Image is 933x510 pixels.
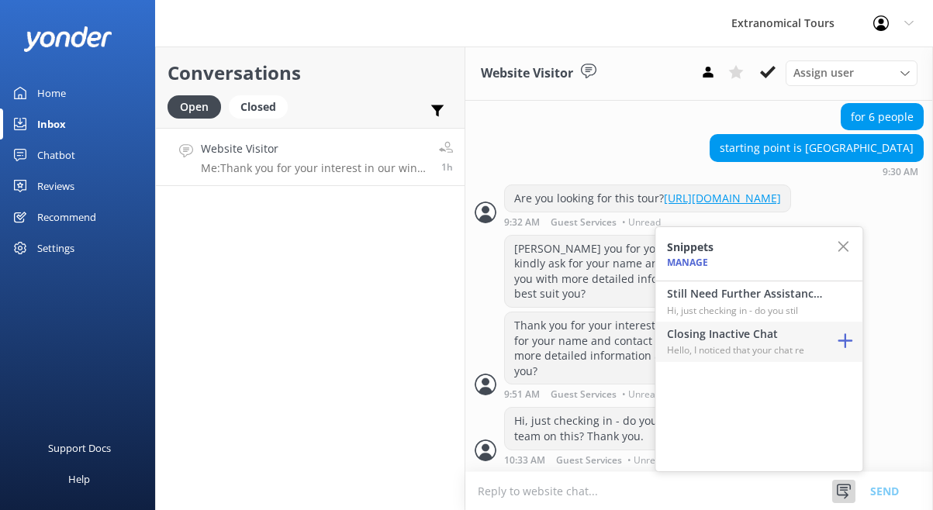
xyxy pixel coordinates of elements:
div: [PERSON_NAME] you for your interest in our wine tours! May I kindly ask for your name and contact... [505,236,862,307]
strong: 9:32 AM [504,218,540,227]
span: Aug 28 2025 09:51am (UTC -07:00) America/Tijuana [441,160,453,174]
div: Aug 28 2025 09:51am (UTC -07:00) America/Tijuana [504,388,863,399]
div: Inbox [37,109,66,140]
div: Open [168,95,221,119]
span: Assign user [793,64,854,81]
div: Settings [37,233,74,264]
h2: Conversations [168,58,453,88]
h4: Snippets [667,239,714,256]
div: Support Docs [48,432,111,463]
div: Aug 28 2025 09:32am (UTC -07:00) America/Tijuana [504,216,791,227]
strong: 9:51 AM [504,390,540,399]
div: Assign User [786,60,917,85]
span: • Unread [622,218,661,227]
div: for 6 people [841,104,923,130]
p: Hello, I noticed that your chat re [667,343,822,357]
span: • Unread [622,390,661,399]
a: [URL][DOMAIN_NAME] [664,191,781,205]
div: Home [37,78,66,109]
h4: Closing Inactive Chat [667,326,822,343]
a: Closed [229,98,295,115]
h4: Website Visitor [201,140,427,157]
div: Chatbot [37,140,75,171]
a: Open [168,98,229,115]
div: Hi, just checking in - do you still require assistance from our team on this? Thank you. [505,408,862,449]
div: Closed [229,95,288,119]
strong: 9:30 AM [883,167,918,177]
p: Me: Thank you for your interest in our wine tours! May I kindly ask for your name and contact det... [201,161,427,175]
div: Thank you for your interest in our wine tours! May I kindly ask for your name and contact details... [505,312,862,384]
div: Aug 28 2025 09:30am (UTC -07:00) America/Tijuana [710,166,924,177]
div: Recommend [37,202,96,233]
h4: Still Need Further Assistance? [667,285,822,302]
p: Hi, just checking in - do you stil [667,303,822,318]
a: Manage [667,256,708,269]
strong: 10:33 AM [504,456,545,465]
span: Guest Services [551,218,617,227]
h3: Website Visitor [481,64,573,84]
div: Reviews [37,171,74,202]
img: yonder-white-logo.png [23,26,112,52]
span: Guest Services [556,456,622,465]
a: Website VisitorMe:Thank you for your interest in our wine tours! May I kindly ask for your name a... [156,128,465,186]
span: • Unread [627,456,666,465]
div: starting point is [GEOGRAPHIC_DATA] [710,135,923,161]
div: Are you looking for this tour? [505,185,790,212]
div: Aug 28 2025 10:33am (UTC -07:00) America/Tijuana [504,454,863,465]
button: Close [835,227,862,267]
div: Help [68,463,90,494]
button: Add [828,322,862,362]
span: Guest Services [551,390,617,399]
